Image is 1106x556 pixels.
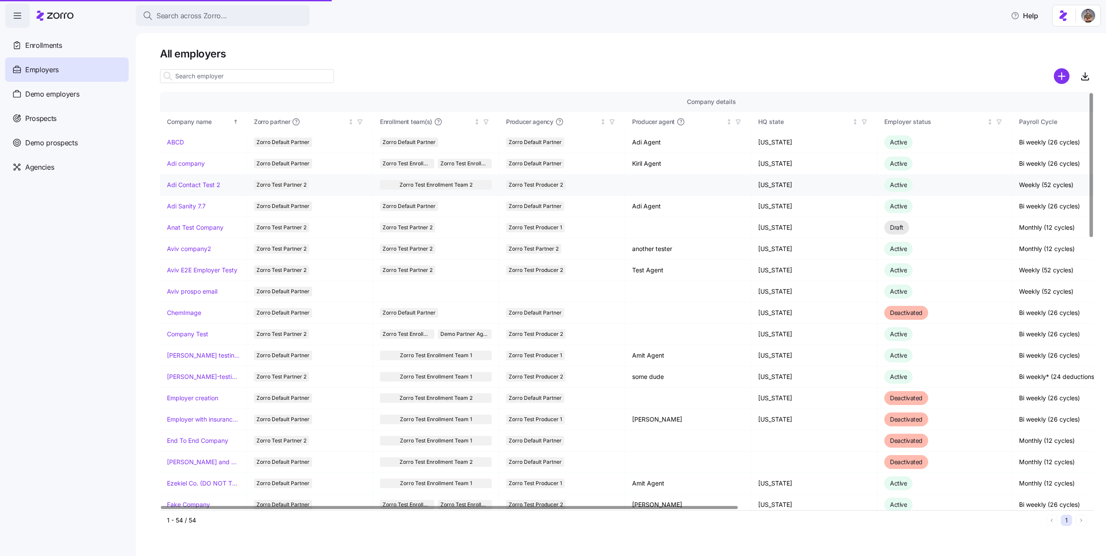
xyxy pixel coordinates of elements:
[884,117,985,127] div: Employer status
[167,394,218,402] a: Employer creation
[257,244,306,254] span: Zorro Test Partner 2
[600,119,606,125] div: Not sorted
[383,159,432,168] span: Zorro Test Enrollment Team 2
[167,516,1043,525] div: 1 - 54 / 54
[751,281,877,302] td: [US_STATE]
[625,112,751,132] th: Producer agentNot sorted
[383,329,432,339] span: Zorro Test Enrollment Team 2
[625,345,751,366] td: Amit Agent
[257,329,306,339] span: Zorro Test Partner 2
[5,131,129,155] a: Demo prospects
[257,351,310,360] span: Zorro Default Partner
[257,500,310,509] span: Zorro Default Partner
[25,89,80,100] span: Demo employers
[509,500,563,509] span: Zorro Test Producer 2
[751,238,877,260] td: [US_STATE]
[348,119,354,125] div: Not sorted
[890,202,907,210] span: Active
[167,181,220,189] a: Adi Contact Test 2
[625,238,751,260] td: another tester
[751,345,877,366] td: [US_STATE]
[167,415,240,424] a: Employer with insurance problems
[509,351,562,360] span: Zorro Test Producer 1
[509,479,562,488] span: Zorro Test Producer 1
[383,265,433,275] span: Zorro Test Partner 2
[751,388,877,409] td: [US_STATE]
[890,181,907,188] span: Active
[400,436,472,445] span: Zorro Test Enrollment Team 1
[167,245,211,253] a: Aviv company2
[167,223,223,232] a: Anat Test Company
[254,117,290,126] span: Zorro partner
[257,308,310,318] span: Zorro Default Partner
[509,137,562,147] span: Zorro Default Partner
[440,329,490,339] span: Demo Partner Agency
[1011,10,1038,21] span: Help
[509,159,562,168] span: Zorro Default Partner
[257,415,310,424] span: Zorro Default Partner
[383,308,436,318] span: Zorro Default Partner
[383,137,436,147] span: Zorro Default Partner
[257,201,310,211] span: Zorro Default Partner
[400,393,473,403] span: Zorro Test Enrollment Team 2
[160,47,1094,60] h1: All employers
[751,196,877,217] td: [US_STATE]
[751,174,877,196] td: [US_STATE]
[25,137,78,148] span: Demo prospects
[751,409,877,430] td: [US_STATE]
[852,119,858,125] div: Not sorted
[257,436,306,445] span: Zorro Test Partner 2
[625,260,751,281] td: Test Agent
[167,138,184,147] a: ABCD
[5,57,129,82] a: Employers
[167,308,201,317] a: ChemImage
[383,201,436,211] span: Zorro Default Partner
[625,494,751,516] td: [PERSON_NAME]
[726,119,732,125] div: Not sorted
[25,113,57,124] span: Prospects
[136,5,310,26] button: Search across Zorro...
[890,394,923,402] span: Deactivated
[167,479,240,488] a: Ezekiel Co. (DO NOT TOUCH)
[167,500,210,509] a: Fake Company
[400,351,472,360] span: Zorro Test Enrollment Team 1
[509,436,562,445] span: Zorro Default Partner
[890,330,907,338] span: Active
[751,153,877,174] td: [US_STATE]
[1081,9,1095,23] img: 4405efb6-a4ff-4e3b-b971-a8a12b62b3ee-1719735568656.jpeg
[625,409,751,430] td: [PERSON_NAME]
[890,479,907,487] span: Active
[233,119,239,125] div: Sorted ascending
[499,112,625,132] th: Producer agencyNot sorted
[509,393,562,403] span: Zorro Default Partner
[890,160,907,167] span: Active
[5,33,129,57] a: Enrollments
[509,223,562,232] span: Zorro Test Producer 1
[987,119,993,125] div: Not sorted
[5,82,129,106] a: Demo employers
[160,112,247,132] th: Company nameSorted ascending
[751,366,877,388] td: [US_STATE]
[890,138,907,146] span: Active
[625,196,751,217] td: Adi Agent
[1061,515,1072,526] button: 1
[247,112,373,132] th: Zorro partnerNot sorted
[167,159,205,168] a: Adi company
[257,265,306,275] span: Zorro Test Partner 2
[25,64,59,75] span: Employers
[632,117,675,126] span: Producer agent
[257,137,310,147] span: Zorro Default Partner
[509,372,563,382] span: Zorro Test Producer 2
[509,180,563,190] span: Zorro Test Producer 2
[890,458,923,466] span: Deactivated
[257,393,310,403] span: Zorro Default Partner
[167,436,228,445] a: End To End Company
[751,324,877,345] td: [US_STATE]
[751,494,877,516] td: [US_STATE]
[440,500,490,509] span: Zorro Test Enrollment Team 1
[257,457,310,467] span: Zorro Default Partner
[25,40,62,51] span: Enrollments
[400,372,472,382] span: Zorro Test Enrollment Team 1
[1004,7,1045,24] button: Help
[257,479,310,488] span: Zorro Default Partner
